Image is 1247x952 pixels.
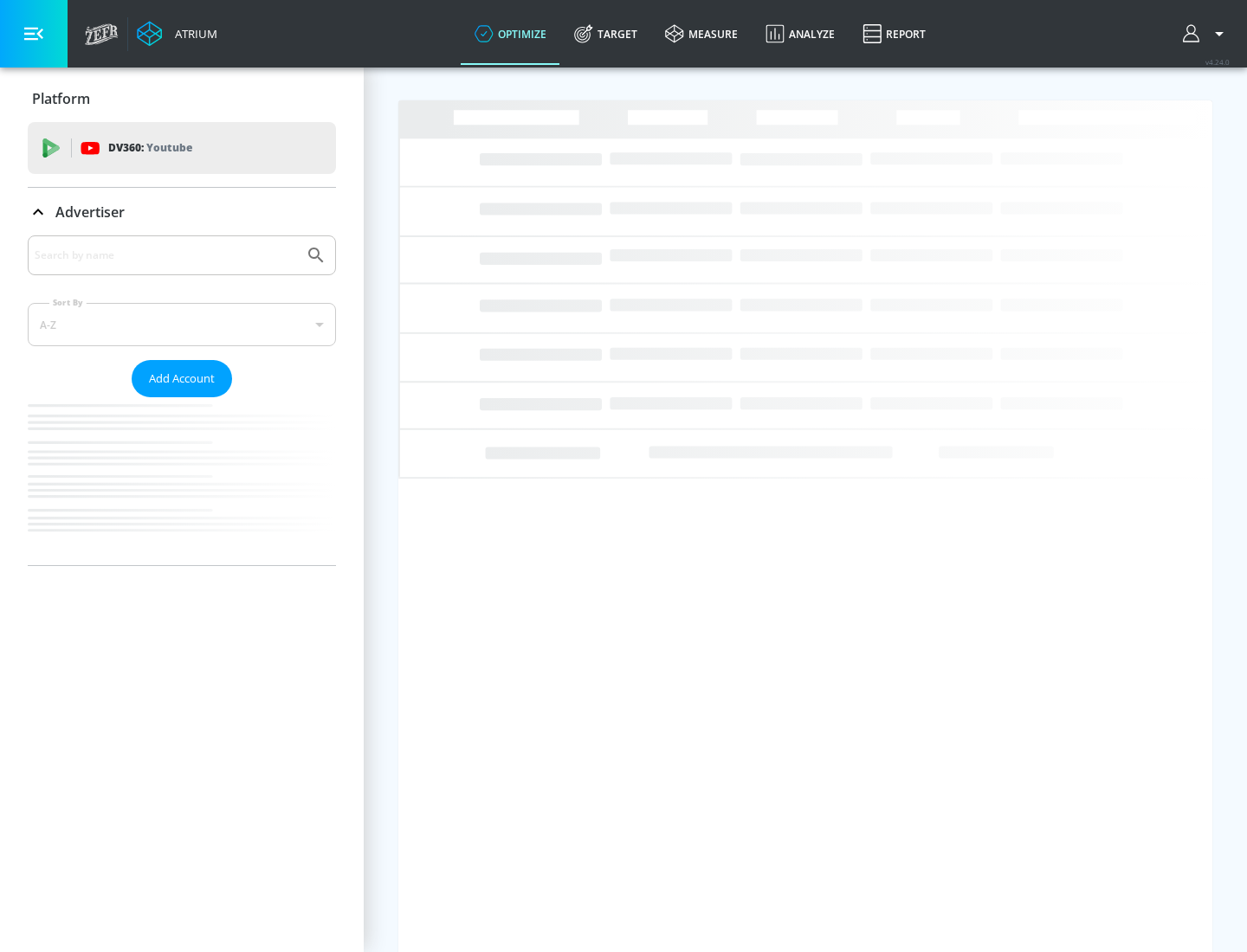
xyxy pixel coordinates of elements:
button: Add Account [132,360,232,397]
div: DV360: Youtube [28,122,336,174]
a: Atrium [137,21,217,47]
a: Target [560,3,651,65]
nav: list of Advertiser [28,397,336,565]
span: Add Account [149,369,215,389]
input: Search by name [35,244,297,267]
span: v 4.24.0 [1205,57,1230,67]
p: Youtube [146,138,192,157]
a: optimize [461,3,560,65]
div: Advertiser [28,188,336,236]
div: Atrium [168,26,217,42]
p: Platform [32,89,90,108]
p: Advertiser [55,203,125,222]
label: Sort By [49,297,87,308]
a: Report [849,3,940,65]
div: A-Z [28,303,336,346]
p: DV360: [108,138,192,158]
a: Analyze [752,3,849,65]
div: Advertiser [28,235,336,565]
div: Platform [28,74,336,123]
a: measure [651,3,752,65]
